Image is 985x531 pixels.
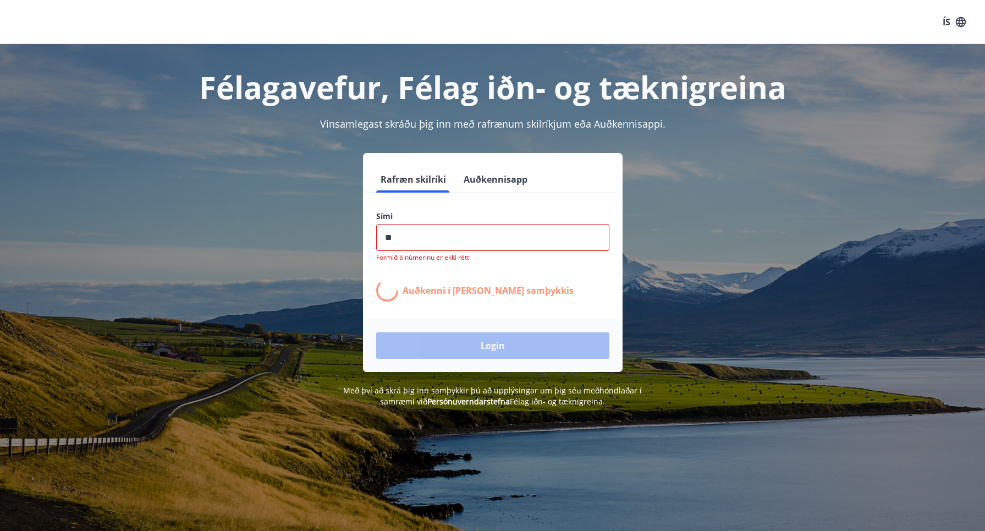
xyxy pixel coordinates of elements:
span: Vinsamlegast skráðu þig inn með rafrænum skilríkjum eða Auðkennisappi. [320,117,665,130]
p: Auðkenni í [PERSON_NAME] samþykkis [403,284,574,297]
button: Auðkennisapp [459,166,532,193]
h1: Félagavefur, Félag iðn- og tæknigreina [110,66,876,108]
p: Formið á númerinu er ekki rétt [376,253,609,262]
button: ÍS [937,12,972,32]
button: Rafræn skilríki [376,166,450,193]
a: Persónuverndarstefna [427,396,510,407]
label: Sími [376,211,609,222]
span: Með því að skrá þig inn samþykkir þú að upplýsingar um þig séu meðhöndlaðar í samræmi við Félag i... [343,385,642,407]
